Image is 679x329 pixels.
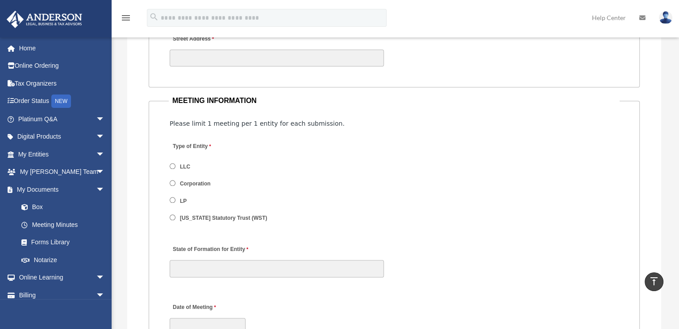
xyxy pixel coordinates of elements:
[170,141,254,153] label: Type of Entity
[6,269,118,287] a: Online Learningarrow_drop_down
[149,12,159,22] i: search
[12,251,118,269] a: Notarize
[177,163,194,171] label: LLC
[170,244,250,256] label: State of Formation for Entity
[6,286,118,304] a: Billingarrow_drop_down
[121,16,131,23] a: menu
[170,33,254,45] label: Street Address
[6,110,118,128] a: Platinum Q&Aarrow_drop_down
[177,214,271,222] label: [US_STATE] Statutory Trust (WST)
[6,181,118,198] a: My Documentsarrow_drop_down
[4,11,85,28] img: Anderson Advisors Platinum Portal
[6,163,118,181] a: My [PERSON_NAME] Teamarrow_drop_down
[645,272,663,291] a: vertical_align_top
[12,216,114,234] a: Meeting Minutes
[6,39,118,57] a: Home
[96,181,114,199] span: arrow_drop_down
[6,128,118,146] a: Digital Productsarrow_drop_down
[177,197,190,205] label: LP
[6,57,118,75] a: Online Ordering
[659,11,672,24] img: User Pic
[649,276,659,287] i: vertical_align_top
[121,12,131,23] i: menu
[12,198,118,216] a: Box
[12,234,118,251] a: Forms Library
[96,128,114,146] span: arrow_drop_down
[51,95,71,108] div: NEW
[96,269,114,287] span: arrow_drop_down
[96,145,114,164] span: arrow_drop_down
[96,110,114,128] span: arrow_drop_down
[6,74,118,92] a: Tax Organizers
[169,95,620,107] legend: MEETING INFORMATION
[96,163,114,181] span: arrow_drop_down
[6,92,118,111] a: Order StatusNEW
[170,301,254,313] label: Date of Meeting
[177,180,214,188] label: Corporation
[6,145,118,163] a: My Entitiesarrow_drop_down
[96,286,114,304] span: arrow_drop_down
[170,120,345,127] span: Please limit 1 meeting per 1 entity for each submission.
